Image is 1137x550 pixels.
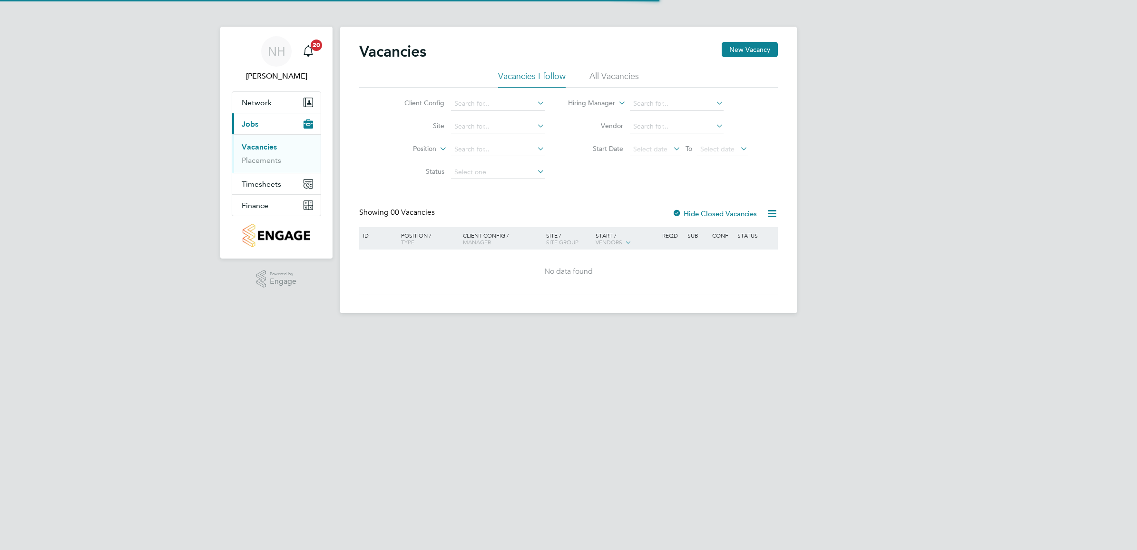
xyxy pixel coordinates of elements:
a: Go to home page [232,224,321,247]
h2: Vacancies [359,42,426,61]
input: Search for... [630,120,724,133]
div: Site / [544,227,594,250]
span: Jobs [242,120,258,129]
div: No data found [361,267,776,277]
span: Powered by [270,270,296,278]
button: Jobs [232,113,321,134]
a: Vacancies [242,142,277,151]
button: New Vacancy [722,42,778,57]
span: Select date [633,145,667,153]
input: Search for... [630,97,724,110]
img: countryside-properties-logo-retina.png [243,224,310,247]
nav: Main navigation [220,27,333,259]
span: Manager [463,238,491,246]
input: Search for... [451,97,545,110]
span: 20 [311,40,322,51]
a: NH[PERSON_NAME] [232,36,321,82]
span: Site Group [546,238,578,246]
div: Reqd [660,227,685,243]
span: Finance [242,201,268,210]
input: Search for... [451,120,545,133]
input: Search for... [451,143,545,156]
div: Showing [359,208,437,218]
button: Timesheets [232,173,321,194]
label: Site [390,121,444,130]
input: Select one [451,166,545,179]
label: Client Config [390,99,444,107]
div: Status [735,227,776,243]
span: To [683,142,695,155]
div: Sub [685,227,710,243]
div: ID [361,227,394,243]
a: Placements [242,156,281,165]
span: Type [401,238,414,246]
div: Position / [394,227,461,250]
span: Nikki Hobden [232,70,321,82]
label: Vendor [568,121,623,130]
label: Start Date [568,144,623,153]
label: Hide Closed Vacancies [672,209,757,218]
button: Network [232,92,321,113]
span: Select date [700,145,735,153]
li: Vacancies I follow [498,70,566,88]
button: Finance [232,195,321,216]
span: Vendors [596,238,622,246]
span: 00 Vacancies [391,208,435,217]
span: NH [268,45,285,58]
span: Timesheets [242,180,281,189]
div: Jobs [232,134,321,173]
label: Status [390,167,444,176]
div: Conf [710,227,735,243]
div: Start / [593,227,660,251]
a: 20 [299,36,318,67]
span: Engage [270,278,296,286]
label: Position [382,144,436,154]
span: Network [242,98,272,107]
a: Powered byEngage [256,270,297,288]
li: All Vacancies [589,70,639,88]
div: Client Config / [461,227,544,250]
label: Hiring Manager [560,99,615,108]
